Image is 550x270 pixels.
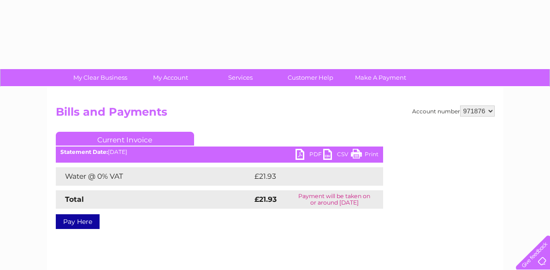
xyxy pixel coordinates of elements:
[296,149,323,162] a: PDF
[62,69,138,86] a: My Clear Business
[286,190,383,209] td: Payment will be taken on or around [DATE]
[56,149,383,155] div: [DATE]
[56,214,100,229] a: Pay Here
[56,167,252,186] td: Water @ 0% VAT
[272,69,349,86] a: Customer Help
[254,195,277,204] strong: £21.93
[65,195,84,204] strong: Total
[56,132,194,146] a: Current Invoice
[343,69,419,86] a: Make A Payment
[252,167,364,186] td: £21.93
[56,106,495,123] h2: Bills and Payments
[351,149,378,162] a: Print
[60,148,108,155] b: Statement Date:
[202,69,278,86] a: Services
[132,69,208,86] a: My Account
[323,149,351,162] a: CSV
[412,106,495,117] div: Account number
